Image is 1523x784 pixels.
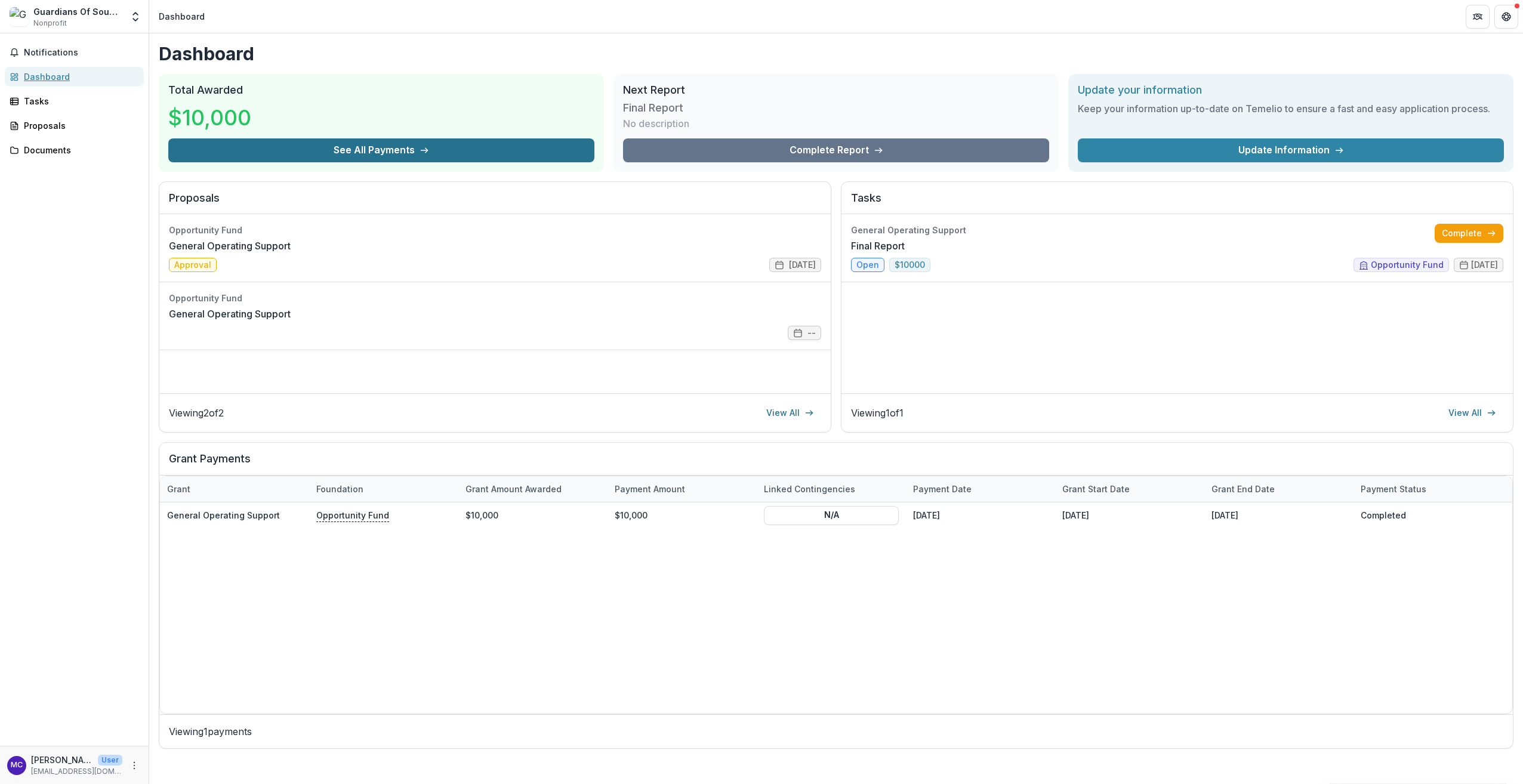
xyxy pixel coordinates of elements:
div: Foundation [309,483,371,495]
div: Grant start date [1055,476,1204,502]
div: Linked Contingencies [757,476,906,502]
h2: Proposals [169,192,821,214]
div: Grant start date [1055,483,1137,495]
h2: Grant Payments [169,452,1503,475]
a: General Operating Support [169,307,291,321]
div: Completed [1354,502,1503,528]
div: Grant amount awarded [458,483,569,495]
div: Grant amount awarded [458,476,608,502]
a: Dashboard [5,67,144,87]
button: Notifications [5,43,144,62]
button: See All Payments [168,138,594,162]
div: $10,000 [608,502,757,528]
span: Notifications [24,48,139,58]
div: Grant [160,476,309,502]
a: Complete Report [623,138,1049,162]
div: Grant [160,483,198,495]
h2: Total Awarded [168,84,594,97]
p: Opportunity Fund [316,508,389,521]
button: N/A [764,505,899,524]
div: Grant end date [1204,476,1354,502]
div: Payment status [1354,476,1503,502]
a: Documents [5,140,144,160]
a: General Operating Support [169,239,291,253]
button: More [127,758,141,773]
p: [PERSON_NAME] [31,754,93,766]
p: User [98,755,122,766]
div: [DATE] [1055,502,1204,528]
img: Guardians Of Sound & The Hip Hop Orchestra [10,7,29,26]
button: Open entity switcher [127,5,144,29]
div: Foundation [309,476,458,502]
div: $10,000 [458,502,608,528]
div: Documents [24,144,134,156]
button: Partners [1466,5,1490,29]
p: Viewing 2 of 2 [169,406,224,420]
h1: Dashboard [159,43,1513,64]
div: Proposals [24,119,134,132]
a: View All [759,403,821,422]
div: Michael Chapman [11,761,23,769]
p: No description [623,116,689,131]
span: Nonprofit [33,18,67,29]
h3: Keep your information up-to-date on Temelio to ensure a fast and easy application process. [1078,101,1504,116]
p: Viewing 1 of 1 [851,406,904,420]
h2: Next Report [623,84,1049,97]
a: View All [1441,403,1503,422]
a: General Operating Support [167,510,280,520]
h2: Tasks [851,192,1503,214]
h2: Update your information [1078,84,1504,97]
button: Get Help [1494,5,1518,29]
div: Dashboard [159,10,205,23]
div: Grant end date [1204,483,1282,495]
a: Proposals [5,116,144,135]
a: Complete [1435,224,1503,243]
div: [DATE] [906,502,1055,528]
h3: Final Report [623,101,713,115]
div: Payment Amount [608,483,692,495]
p: [EMAIL_ADDRESS][DOMAIN_NAME] [31,766,122,777]
div: [DATE] [1204,502,1354,528]
div: Payment Amount [608,476,757,502]
div: Dashboard [24,70,134,83]
a: Tasks [5,91,144,111]
h3: $10,000 [168,101,258,134]
a: Final Report [851,239,905,253]
div: Payment date [906,476,1055,502]
p: Viewing 1 payments [169,724,1503,739]
a: Update Information [1078,138,1504,162]
div: Guardians Of Sound & The Hip Hop Orchestra [33,5,122,18]
div: Linked Contingencies [757,483,862,495]
div: Payment date [906,483,979,495]
div: Tasks [24,95,134,107]
div: Payment status [1354,483,1433,495]
nav: breadcrumb [154,8,209,25]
